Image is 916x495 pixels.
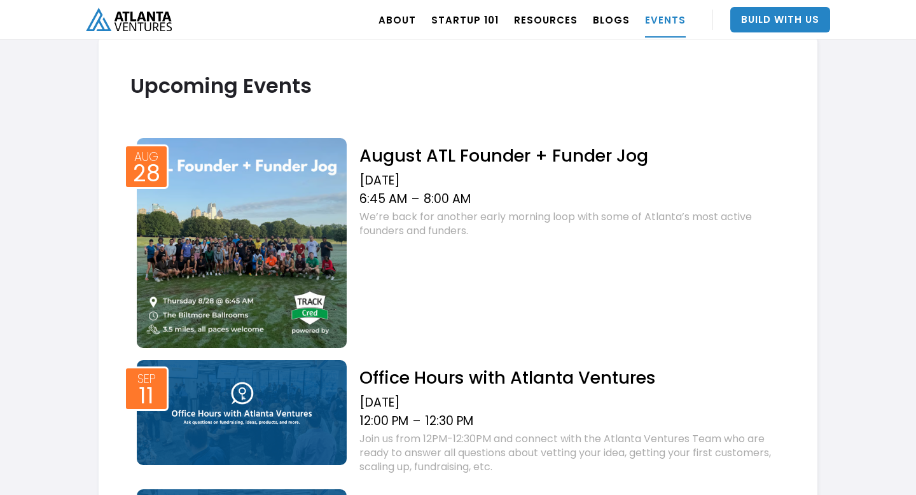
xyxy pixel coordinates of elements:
img: Event thumb [137,360,347,465]
div: 12:30 PM [425,414,473,429]
h2: Upcoming Events [130,74,786,97]
a: Build With Us [730,7,830,32]
div: [DATE] [359,173,786,188]
a: Event thumbAug28August ATL Founder + Funder Jog[DATE]6:45 AM–8:00 AMWe’re back for another early ... [130,135,786,348]
a: Event thumbSep11Office Hours with Atlanta Ventures[DATE]12:00 PM–12:30 PMJoin us from 12PM-12:30P... [130,357,786,477]
h2: August ATL Founder + Funder Jog [359,144,786,167]
img: Event thumb [137,138,347,348]
h2: Office Hours with Atlanta Ventures [359,366,786,389]
div: – [413,414,420,429]
a: Startup 101 [431,2,499,38]
a: RESOURCES [514,2,578,38]
div: Join us from 12PM-12:30PM and connect with the Atlanta Ventures Team who are ready to answer all ... [359,432,786,474]
div: 8:00 AM [424,192,471,207]
div: Sep [137,373,156,385]
div: – [412,192,419,207]
div: 28 [133,164,160,183]
div: [DATE] [359,395,786,410]
a: ABOUT [378,2,416,38]
div: We’re back for another early morning loop with some of Atlanta’s most active founders and funders. [359,210,786,238]
div: 11 [139,386,154,405]
div: Aug [134,151,158,163]
a: BLOGS [593,2,630,38]
div: 12:00 PM [359,414,408,429]
a: EVENTS [645,2,686,38]
div: 6:45 AM [359,192,407,207]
